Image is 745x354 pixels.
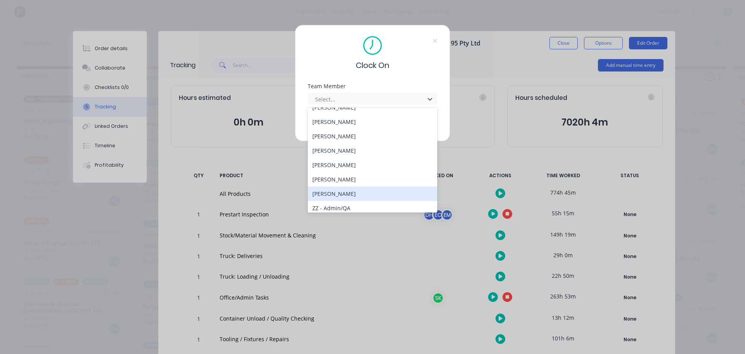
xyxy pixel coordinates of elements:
[308,100,437,115] div: [PERSON_NAME]
[308,187,437,201] div: [PERSON_NAME]
[308,158,437,172] div: [PERSON_NAME]
[308,143,437,158] div: [PERSON_NAME]
[308,201,437,215] div: ZZ - Admin/QA
[308,84,437,89] div: Team Member
[308,129,437,143] div: [PERSON_NAME]
[356,59,389,71] span: Clock On
[308,172,437,187] div: [PERSON_NAME]
[308,115,437,129] div: [PERSON_NAME]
